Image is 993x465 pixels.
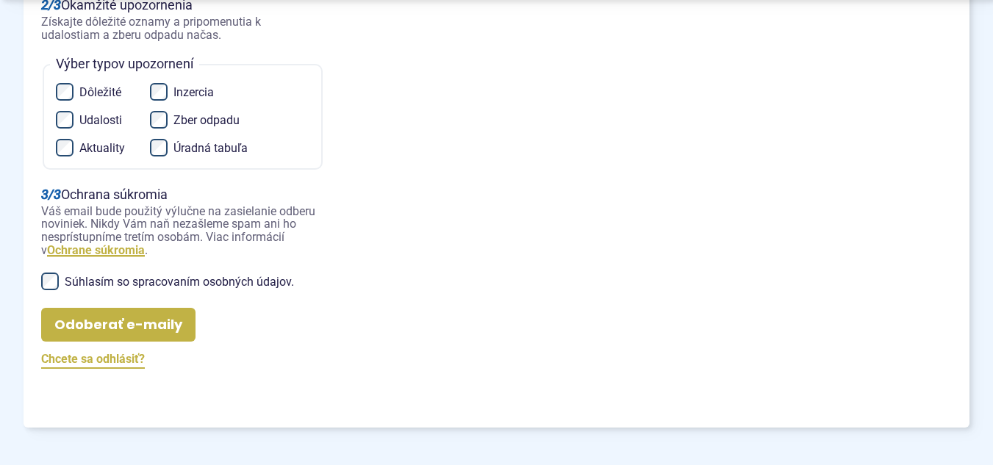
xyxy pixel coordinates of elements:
[79,86,138,99] span: Dôležité
[41,308,196,342] button: Odoberať e-maily
[150,111,168,129] input: Zber odpadu
[173,86,232,99] span: Inzercia
[50,53,199,76] legend: Výber typov upozornení
[41,273,59,290] input: Súhlasím so spracovaním osobných údajov.
[41,15,321,41] span: Získajte dôležité oznamy a pripomenutia k udalostiam a zberu odpadu načas.
[173,142,248,155] span: Úradná tabuľa
[79,114,138,127] span: Udalosti
[150,139,168,156] input: Úradná tabuľa
[56,83,74,101] input: Dôležité
[41,187,321,256] span: Ochrana súkromia
[150,83,168,101] input: Inzercia
[56,139,74,156] input: Aktuality
[65,275,321,289] span: Súhlasím so spracovaním osobných údajov.
[41,205,321,256] span: Váš email bude použitý výlučne na zasielanie odberu noviniek. Nikdy Vám naň nezašleme spam ani ho...
[47,243,145,257] a: Ochrane súkromia
[173,114,240,127] span: Zber odpadu
[41,187,61,202] strong: 3/3
[41,349,145,369] a: Chcete sa odhlásiť?
[79,142,138,155] span: Aktuality
[56,111,74,129] input: Udalosti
